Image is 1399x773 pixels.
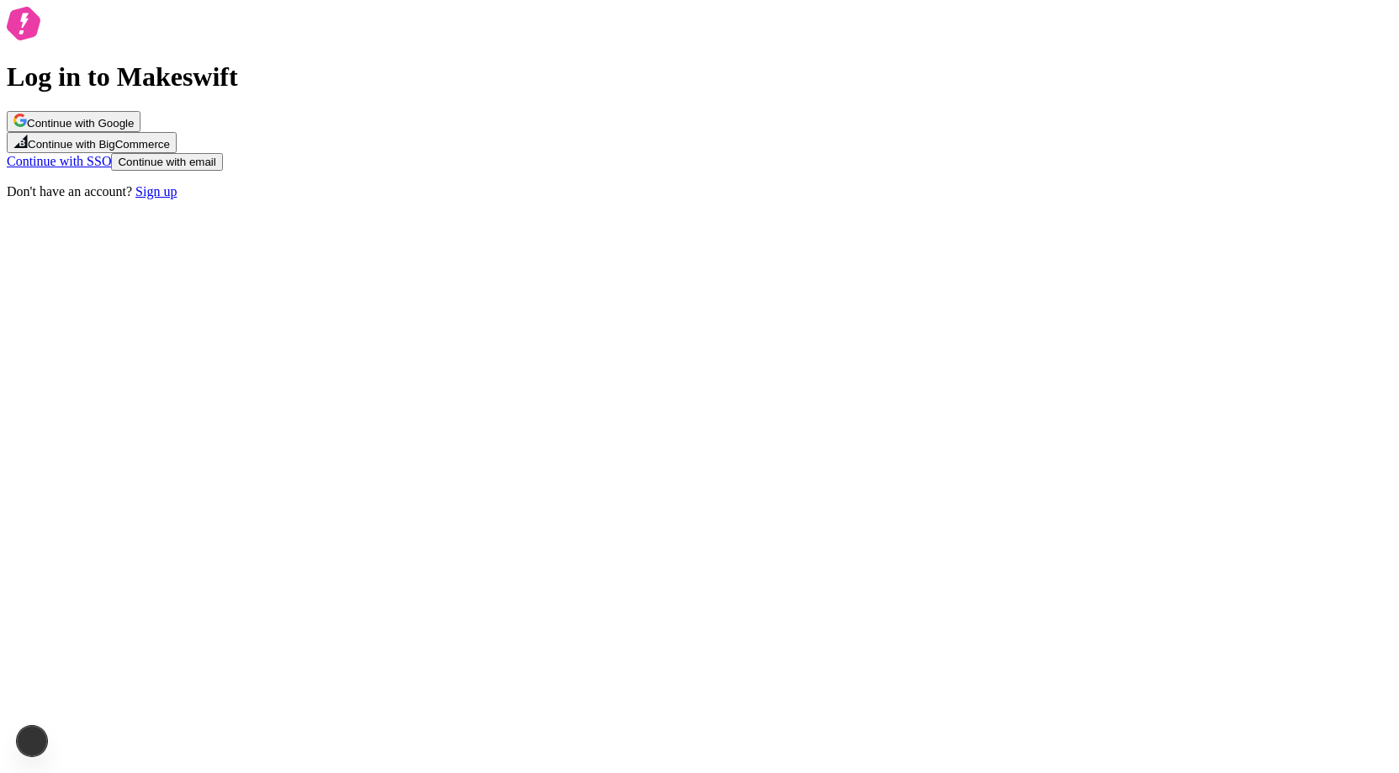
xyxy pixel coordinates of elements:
button: Continue with email [111,153,222,171]
a: Sign up [135,184,177,199]
span: Continue with BigCommerce [28,138,170,151]
a: Continue with SSO [7,154,111,168]
button: Continue with BigCommerce [7,132,177,153]
p: Don't have an account? [7,184,1392,199]
h1: Log in to Makeswift [7,61,1392,93]
button: Continue with Google [7,111,140,132]
span: Continue with Google [27,117,134,130]
span: Continue with email [118,156,215,168]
